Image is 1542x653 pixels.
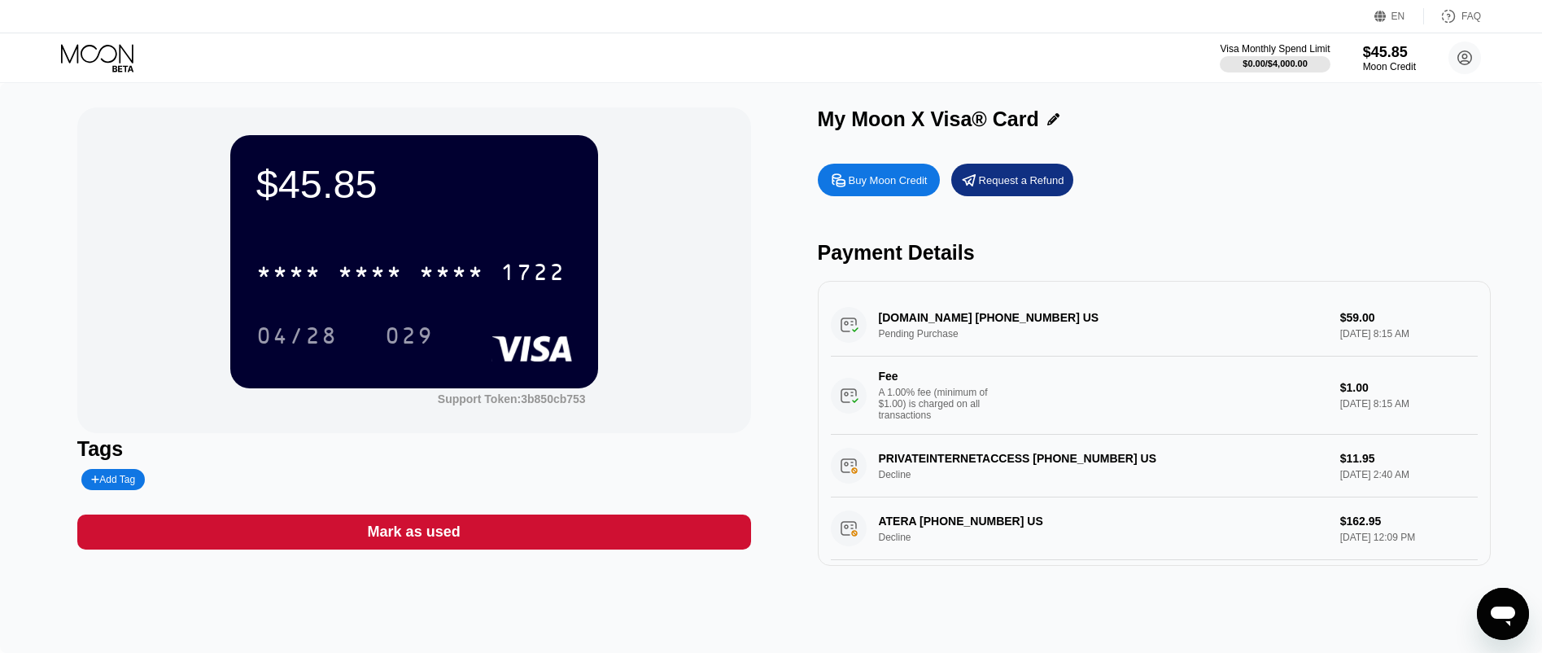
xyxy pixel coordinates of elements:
div: Tags [77,437,751,461]
div: Visa Monthly Spend Limit [1220,43,1330,55]
div: Buy Moon Credit [818,164,940,196]
div: Request a Refund [979,173,1064,187]
div: EN [1374,8,1424,24]
div: FAQ [1424,8,1481,24]
div: EN [1391,11,1405,22]
div: Moon Credit [1363,61,1416,72]
div: $45.85 [1363,44,1416,61]
div: Request a Refund [951,164,1073,196]
div: Visa Monthly Spend Limit$0.00/$4,000.00 [1220,43,1330,72]
iframe: Button to launch messaging window [1477,588,1529,640]
div: Support Token:3b850cb753 [438,392,586,405]
div: Payment Details [818,241,1492,265]
div: My Moon X Visa® Card [818,107,1039,131]
div: FeeA 1.00% fee (minimum of $1.00) is charged on all transactions$1.00[DATE] 8:15 AM [831,357,1479,435]
div: 1722 [500,261,566,287]
div: Add Tag [81,469,145,490]
div: Add Tag [91,474,135,485]
div: 04/28 [256,325,338,351]
div: $1.00 [1340,381,1479,394]
div: 029 [385,325,434,351]
div: $45.85Moon Credit [1363,44,1416,72]
div: Mark as used [368,523,461,541]
div: Fee [879,370,993,383]
div: Buy Moon Credit [849,173,928,187]
div: 04/28 [244,315,350,356]
div: [DATE] 8:15 AM [1340,398,1479,410]
div: $0.00 / $4,000.00 [1243,59,1308,68]
div: FAQ [1461,11,1481,22]
div: 029 [373,315,446,356]
div: A 1.00% fee (minimum of $1.00) is charged on all transactions [879,387,1001,421]
div: Support Token: 3b850cb753 [438,392,586,405]
div: $45.85 [256,161,572,207]
div: Mark as used [77,515,751,550]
